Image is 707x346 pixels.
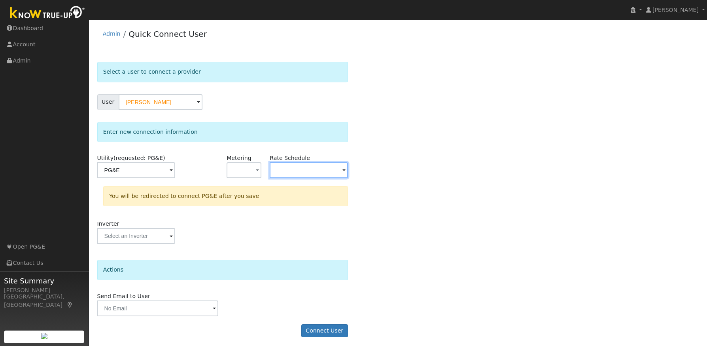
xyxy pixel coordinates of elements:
[270,154,310,162] label: Rate Schedule
[103,186,348,206] div: You will be redirected to connect PG&E after you save
[97,220,119,228] label: Inverter
[4,293,85,309] div: [GEOGRAPHIC_DATA], [GEOGRAPHIC_DATA]
[301,324,348,338] button: Connect User
[97,228,175,244] input: Select an Inverter
[129,29,207,39] a: Quick Connect User
[6,4,89,22] img: Know True-Up
[227,154,251,162] label: Metering
[652,7,699,13] span: [PERSON_NAME]
[97,62,348,82] div: Select a user to connect a provider
[113,155,165,161] span: (requested: PG&E)
[66,302,74,308] a: Map
[4,276,85,286] span: Site Summary
[119,94,202,110] input: Select a User
[97,154,165,162] label: Utility
[97,292,150,300] label: Send Email to User
[4,286,85,295] div: [PERSON_NAME]
[97,162,175,178] input: Select a Utility
[97,94,119,110] span: User
[97,260,348,280] div: Actions
[97,300,219,316] input: No Email
[97,122,348,142] div: Enter new connection information
[41,333,47,339] img: retrieve
[103,30,121,37] a: Admin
